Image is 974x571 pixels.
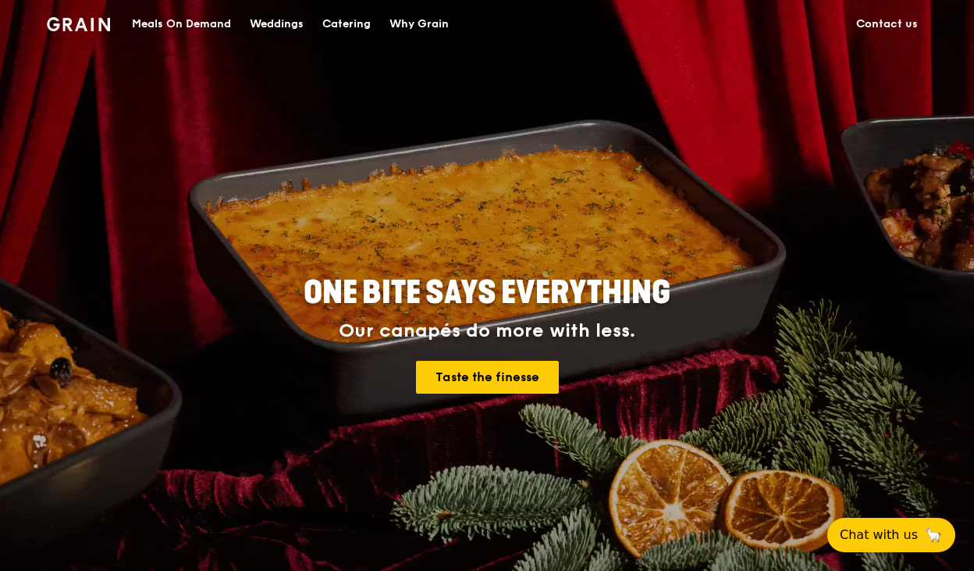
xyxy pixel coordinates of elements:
[847,1,927,48] a: Contact us
[250,1,304,48] div: Weddings
[416,361,559,394] a: Taste the finesse
[304,274,670,312] span: ONE BITE SAYS EVERYTHING
[322,1,371,48] div: Catering
[206,320,768,342] div: Our canapés do more with less.
[132,1,231,48] div: Meals On Demand
[313,1,380,48] a: Catering
[924,526,943,544] span: 🦙
[389,1,449,48] div: Why Grain
[380,1,458,48] a: Why Grain
[827,518,955,552] button: Chat with us🦙
[47,17,110,31] img: Grain
[240,1,313,48] a: Weddings
[840,526,918,544] span: Chat with us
